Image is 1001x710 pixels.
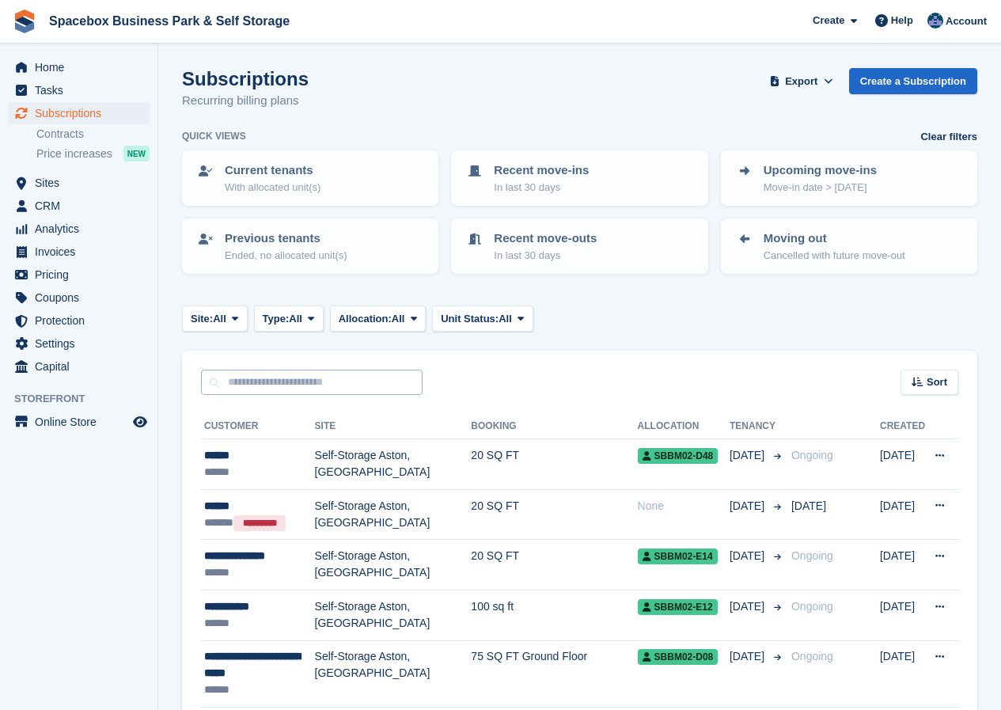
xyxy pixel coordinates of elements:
[920,129,977,145] a: Clear filters
[791,600,833,613] span: Ongoing
[35,56,130,78] span: Home
[8,195,150,217] a: menu
[638,414,730,439] th: Allocation
[927,13,943,28] img: Daud
[499,311,512,327] span: All
[35,355,130,378] span: Capital
[764,180,877,196] p: Move-in date > [DATE]
[43,8,296,34] a: Spacebox Business Park & Self Storage
[471,540,637,590] td: 20 SQ FT
[471,414,637,439] th: Booking
[638,649,719,665] span: SBBM02-D08
[14,391,157,407] span: Storefront
[201,414,315,439] th: Customer
[791,449,833,461] span: Ongoing
[494,180,589,196] p: In last 30 days
[441,311,499,327] span: Unit Status:
[8,411,150,433] a: menu
[35,264,130,286] span: Pricing
[638,549,718,564] span: SBBM02-E14
[35,287,130,309] span: Coupons
[123,146,150,161] div: NEW
[184,220,437,272] a: Previous tenants Ended, no allocated unit(s)
[184,152,437,204] a: Current tenants With allocated unit(s)
[339,311,392,327] span: Allocation:
[8,218,150,240] a: menu
[471,489,637,540] td: 20 SQ FT
[880,640,925,708] td: [DATE]
[813,13,844,28] span: Create
[891,13,913,28] span: Help
[791,499,826,512] span: [DATE]
[453,220,706,272] a: Recent move-outs In last 30 days
[35,309,130,332] span: Protection
[471,439,637,490] td: 20 SQ FT
[35,411,130,433] span: Online Store
[730,414,785,439] th: Tenancy
[767,68,836,94] button: Export
[638,599,718,615] span: SBBM02-E12
[330,306,427,332] button: Allocation: All
[392,311,405,327] span: All
[225,248,347,264] p: Ended, no allocated unit(s)
[315,640,472,708] td: Self-Storage Aston, [GEOGRAPHIC_DATA]
[927,374,947,390] span: Sort
[315,439,472,490] td: Self-Storage Aston, [GEOGRAPHIC_DATA]
[494,230,597,248] p: Recent move-outs
[182,68,309,89] h1: Subscriptions
[35,172,130,194] span: Sites
[730,598,768,615] span: [DATE]
[791,549,833,562] span: Ongoing
[946,13,987,29] span: Account
[225,180,320,196] p: With allocated unit(s)
[880,439,925,490] td: [DATE]
[36,127,150,142] a: Contracts
[471,640,637,708] td: 75 SQ FT Ground Floor
[35,79,130,101] span: Tasks
[8,172,150,194] a: menu
[213,311,226,327] span: All
[315,590,472,640] td: Self-Storage Aston, [GEOGRAPHIC_DATA]
[880,489,925,540] td: [DATE]
[730,648,768,665] span: [DATE]
[35,241,130,263] span: Invoices
[8,79,150,101] a: menu
[254,306,324,332] button: Type: All
[8,355,150,378] a: menu
[494,248,597,264] p: In last 30 days
[638,448,719,464] span: SBBM02-D48
[849,68,977,94] a: Create a Subscription
[8,102,150,124] a: menu
[453,152,706,204] a: Recent move-ins In last 30 days
[225,161,320,180] p: Current tenants
[13,9,36,33] img: stora-icon-8386f47178a22dfd0bd8f6a31ec36ba5ce8667c1dd55bd0f319d3a0aa187defe.svg
[8,241,150,263] a: menu
[182,92,309,110] p: Recurring billing plans
[35,102,130,124] span: Subscriptions
[8,56,150,78] a: menu
[730,498,768,514] span: [DATE]
[471,590,637,640] td: 100 sq ft
[131,412,150,431] a: Preview store
[225,230,347,248] p: Previous tenants
[315,489,472,540] td: Self-Storage Aston, [GEOGRAPHIC_DATA]
[8,287,150,309] a: menu
[191,311,213,327] span: Site:
[880,414,925,439] th: Created
[263,311,290,327] span: Type:
[35,332,130,355] span: Settings
[764,161,877,180] p: Upcoming move-ins
[182,306,248,332] button: Site: All
[638,498,730,514] div: None
[36,146,112,161] span: Price increases
[35,218,130,240] span: Analytics
[315,540,472,590] td: Self-Storage Aston, [GEOGRAPHIC_DATA]
[880,590,925,640] td: [DATE]
[791,650,833,663] span: Ongoing
[722,220,976,272] a: Moving out Cancelled with future move-out
[36,145,150,162] a: Price increases NEW
[315,414,472,439] th: Site
[8,309,150,332] a: menu
[764,230,905,248] p: Moving out
[730,548,768,564] span: [DATE]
